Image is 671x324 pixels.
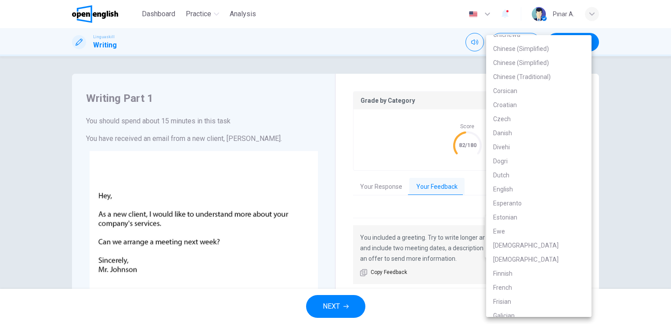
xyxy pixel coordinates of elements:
li: Chinese (Simplified) [486,42,592,56]
li: [DEMOGRAPHIC_DATA] [486,238,592,252]
li: French [486,281,592,295]
li: Czech [486,112,592,126]
li: Chinese (Simplified) [486,56,592,70]
li: Corsican [486,84,592,98]
li: Dogri [486,154,592,168]
li: Ewe [486,224,592,238]
li: Dutch [486,168,592,182]
li: English [486,182,592,196]
li: Frisian [486,295,592,309]
li: Galician [486,309,592,323]
li: Finnish [486,266,592,281]
li: Estonian [486,210,592,224]
li: Divehi [486,140,592,154]
li: Chinese (Traditional) [486,70,592,84]
li: [DEMOGRAPHIC_DATA] [486,252,592,266]
li: Esperanto [486,196,592,210]
li: Croatian [486,98,592,112]
li: Danish [486,126,592,140]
